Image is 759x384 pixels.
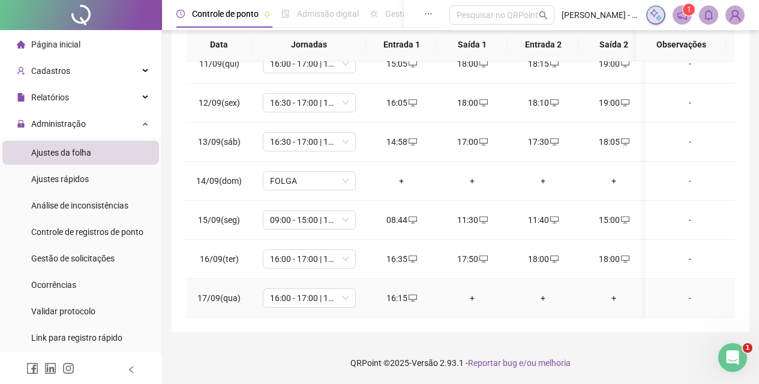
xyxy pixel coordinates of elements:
img: sparkle-icon.fc2bf0ac1784a2077858766a79e2daf3.svg [649,8,662,22]
span: sun [370,10,378,18]
div: 18:05 [588,135,640,148]
span: 16:00 - 17:00 | 17:30 - 23:00 [270,289,349,307]
th: Saída 2 [578,28,649,61]
div: 19:00 [588,57,640,70]
div: 19:00 [588,96,640,109]
span: 16:00 - 17:00 | 17:30 - 23:30 [270,250,349,268]
span: desktop [407,255,417,263]
span: desktop [407,294,417,302]
span: FOLGA [270,172,349,190]
span: Observações [646,38,716,51]
div: - [655,213,725,227]
span: desktop [407,99,417,107]
span: Ajustes da folha [31,148,91,157]
span: 16:00 - 17:00 | 17:30 - 23:00 [270,55,349,73]
sup: 1 [683,4,695,16]
th: Entrada 2 [508,28,578,61]
span: Validar protocolo [31,306,95,316]
div: + [588,174,640,187]
span: desktop [407,59,417,68]
span: Link para registro rápido [31,333,122,343]
span: desktop [407,138,417,146]
div: - [655,57,725,70]
span: Página inicial [31,40,80,49]
span: desktop [549,138,559,146]
span: desktop [478,138,488,146]
img: 88819 [726,6,744,24]
div: - [655,96,725,109]
div: 15:00 [588,213,640,227]
div: + [446,291,498,305]
div: + [517,291,569,305]
div: - [655,135,725,148]
span: Análise de inconsistências [31,201,128,210]
span: 11/09(qui) [199,59,239,69]
span: 16/09(ter) [200,254,239,264]
span: Gestão de férias [385,9,446,19]
span: desktop [478,255,488,263]
div: 18:15 [517,57,569,70]
span: desktop [549,59,559,68]
span: file-done [281,10,290,18]
th: Data [186,28,252,61]
div: 17:00 [446,135,498,148]
span: 1 [687,5,691,14]
span: facebook [26,362,38,374]
div: 16:05 [376,96,427,109]
span: [PERSON_NAME] - Vinho & [PERSON_NAME] [562,8,639,22]
div: 18:00 [588,252,640,266]
span: desktop [478,99,488,107]
span: 09:00 - 15:00 | 17:30 - 22:30 [270,211,349,229]
div: - [655,252,725,266]
span: Ajustes rápidos [31,174,89,184]
div: 14:58 [376,135,427,148]
span: Gestão de solicitações [31,254,115,263]
span: desktop [549,255,559,263]
span: lock [17,120,25,128]
div: 11:30 [446,213,498,227]
span: desktop [620,255,629,263]
span: desktop [478,59,488,68]
div: 18:10 [517,96,569,109]
span: 12/09(sex) [199,98,240,108]
span: Ocorrências [31,280,76,290]
span: instagram [62,362,74,374]
span: notification [677,10,688,20]
th: Observações [636,28,726,61]
th: Entrada 1 [366,28,437,61]
div: - [655,291,725,305]
span: 17/09(qua) [197,293,241,303]
span: bell [703,10,714,20]
span: desktop [620,99,629,107]
span: Controle de registros de ponto [31,227,143,237]
span: home [17,40,25,49]
span: left [127,365,136,374]
th: Saída 1 [437,28,508,61]
span: Administração [31,119,86,129]
div: + [588,291,640,305]
span: desktop [549,99,559,107]
div: - [655,174,725,187]
span: 16:30 - 17:00 | 17:30 - 23:30 [270,94,349,112]
span: 16:30 - 17:00 | 17:30 - 23:30 [270,133,349,151]
span: 15/09(seg) [198,215,240,225]
span: pushpin [263,11,271,18]
span: Admissão digital [297,9,359,19]
div: + [446,174,498,187]
div: 17:50 [446,252,498,266]
span: Versão [412,358,438,368]
span: ellipsis [424,10,433,18]
span: clock-circle [176,10,185,18]
div: 15:05 [376,57,427,70]
div: 16:35 [376,252,427,266]
span: desktop [478,216,488,224]
span: desktop [620,138,629,146]
span: file [17,93,25,102]
span: user-add [17,67,25,75]
span: desktop [620,216,629,224]
span: Reportar bug e/ou melhoria [468,358,571,368]
span: search [539,11,548,20]
span: desktop [620,59,629,68]
div: + [517,174,569,187]
div: 16:15 [376,291,427,305]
